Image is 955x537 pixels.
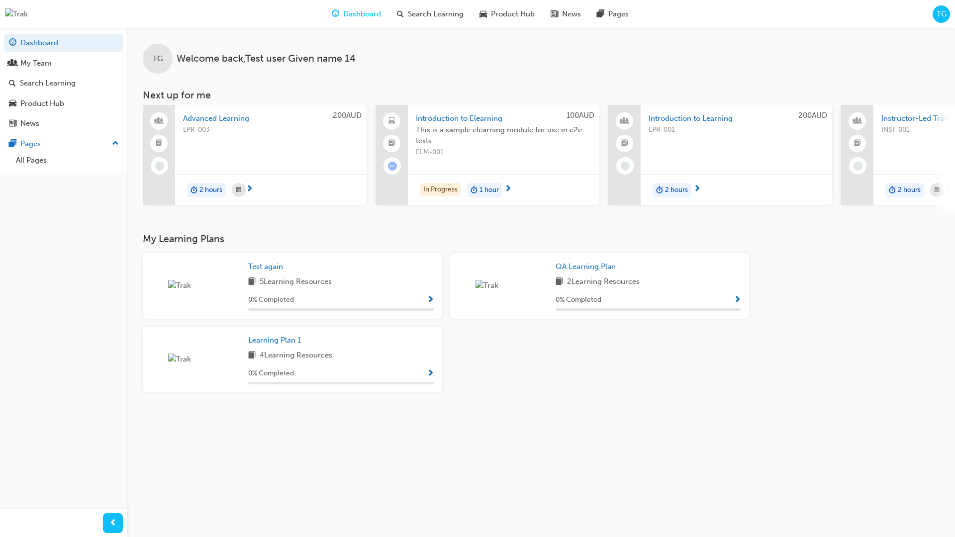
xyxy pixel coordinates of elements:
[416,113,591,124] span: Introduction to Elearning
[608,105,832,205] a: 200AUDIntroduction to LearningLPR-001duration-icon2 hours
[476,280,530,291] img: Trak
[649,124,824,136] span: LPR-001
[471,184,477,197] span: duration-icon
[649,113,824,124] span: Introduction to Learning
[20,138,41,150] div: Pages
[156,115,163,128] span: people-icon
[416,124,591,147] span: This is a sample elearning module for use in e2e tests
[9,59,16,68] span: people-icon
[248,335,305,346] a: Learning Plan 1
[556,261,620,272] a: QA Learning Plan
[420,183,461,196] div: In Progress
[567,111,594,120] span: 100AUD
[112,137,119,150] span: up-icon
[472,4,543,24] a: car-iconProduct Hub
[621,137,628,150] span: booktick-icon
[260,276,332,288] span: 5 Learning Resources
[9,140,16,149] span: pages-icon
[389,4,472,24] a: search-iconSearch Learning
[933,5,950,23] button: TG
[4,135,123,153] button: Pages
[427,294,434,306] button: Show Progress
[589,4,637,24] a: pages-iconPages
[935,184,940,196] span: calendar-icon
[183,124,359,136] span: LPR-003
[168,280,223,291] img: Trak
[556,262,616,271] span: QA Learning Plan
[236,184,241,196] span: calendar-icon
[248,261,287,272] a: Test again
[246,185,253,194] span: next-icon
[479,8,487,20] span: car-icon
[567,276,640,288] span: 2 Learning Resources
[199,184,222,196] span: 2 hours
[427,296,434,305] span: Show Progress
[9,119,16,128] span: news-icon
[9,99,16,108] span: car-icon
[608,8,629,20] span: Pages
[889,184,896,197] span: duration-icon
[260,350,332,362] span: 4 Learning Resources
[479,184,499,196] span: 1 hour
[798,111,827,120] span: 200AUD
[416,147,591,158] span: ELM-001
[332,8,339,20] span: guage-icon
[4,34,123,52] a: Dashboard
[20,58,52,69] div: My Team
[556,276,563,288] span: book-icon
[5,8,28,20] img: Trak
[9,79,16,88] span: search-icon
[388,115,395,128] span: laptop-icon
[12,153,123,168] a: All Pages
[324,4,389,24] a: guage-iconDashboard
[562,8,581,20] span: News
[427,369,434,378] span: Show Progress
[20,118,39,129] div: News
[183,113,359,124] span: Advanced Learning
[191,184,197,197] span: duration-icon
[4,74,123,92] a: Search Learning
[491,8,535,20] span: Product Hub
[156,137,163,150] span: booktick-icon
[20,78,76,89] div: Search Learning
[248,262,283,271] span: Test again
[153,53,163,65] span: TG
[9,39,16,48] span: guage-icon
[397,8,404,20] span: search-icon
[388,137,395,150] span: booktick-icon
[155,162,164,171] span: learningRecordVerb_NONE-icon
[543,4,589,24] a: news-iconNews
[734,296,741,305] span: Show Progress
[143,233,749,245] h3: My Learning Plans
[248,276,256,288] span: book-icon
[248,368,294,379] span: 0 % Completed
[248,350,256,362] span: book-icon
[898,184,921,196] span: 2 hours
[127,89,955,101] h3: Next up for me
[656,184,663,197] span: duration-icon
[20,98,64,109] div: Product Hub
[854,162,862,171] span: learningRecordVerb_NONE-icon
[854,115,861,128] span: people-icon
[427,367,434,380] button: Show Progress
[937,8,947,20] span: TG
[4,32,123,135] button: DashboardMy TeamSearch LearningProduct HubNews
[333,111,362,120] span: 200AUD
[109,517,117,530] span: prev-icon
[177,53,356,65] span: Welcome back , Test user Given name 14
[665,184,688,196] span: 2 hours
[621,162,630,171] span: learningRecordVerb_NONE-icon
[143,105,367,205] a: 200AUDAdvanced LearningLPR-003duration-icon2 hours
[551,8,558,20] span: news-icon
[944,185,952,194] span: next-icon
[248,336,301,345] span: Learning Plan 1
[621,115,628,128] span: people-icon
[734,294,741,306] button: Show Progress
[504,185,512,194] span: next-icon
[408,8,464,20] span: Search Learning
[168,354,223,365] img: Trak
[4,54,123,73] a: My Team
[4,114,123,133] a: News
